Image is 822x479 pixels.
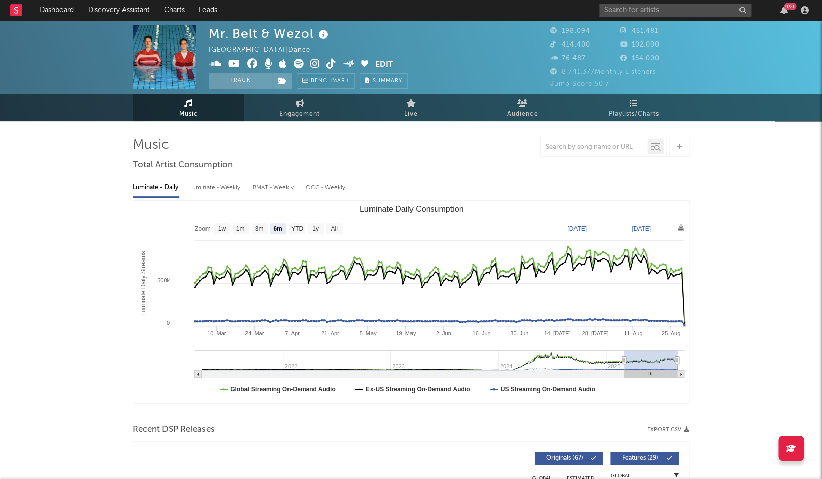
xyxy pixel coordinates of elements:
text: 2. Jun [436,330,451,336]
span: 8.741.377 Monthly Listeners [550,69,656,75]
text: [DATE] [632,225,651,232]
text: → [614,225,621,232]
text: 25. Aug [662,330,680,336]
button: Track [209,73,272,89]
span: 451.481 [620,28,659,34]
text: 6m [273,225,282,232]
span: 102.000 [620,41,660,48]
text: 24. Mar [245,330,264,336]
text: 7. Apr [285,330,300,336]
text: Zoom [195,225,211,232]
div: Mr. Belt & Wezol [209,25,331,42]
div: 99 + [784,3,796,10]
text: Global Streaming On-Demand Audio [230,386,336,393]
text: 0 [167,320,170,326]
text: Luminate Daily Consumption [360,205,464,213]
text: 500k [157,277,170,283]
text: 3m [255,225,264,232]
input: Search by song name or URL [541,143,647,151]
div: Luminate - Weekly [189,179,242,196]
a: Playlists/Charts [578,94,689,121]
button: Edit [375,59,393,71]
text: 10. Mar [207,330,226,336]
span: Live [404,108,418,120]
text: 1w [218,225,226,232]
span: Total Artist Consumption [133,159,233,171]
span: Summary [373,78,402,84]
div: [GEOGRAPHIC_DATA] | Dance [209,44,322,56]
text: 11. Aug [624,330,642,336]
span: 154.000 [620,55,660,62]
span: Recent DSP Releases [133,424,215,436]
span: Music [179,108,198,120]
span: 414.400 [550,41,590,48]
button: Export CSV [647,427,689,433]
div: OCC - Weekly [306,179,346,196]
text: 28. [DATE] [582,330,608,336]
button: Summary [360,73,408,89]
a: Live [355,94,467,121]
text: 21. Apr [321,330,339,336]
span: Engagement [279,108,320,120]
a: Music [133,94,244,121]
span: Jump Score: 50.7 [550,81,609,88]
text: 1m [236,225,245,232]
text: All [331,225,337,232]
text: 14. [DATE] [544,330,570,336]
text: 5. May [359,330,377,336]
div: Luminate - Daily [133,179,179,196]
span: Playlists/Charts [609,108,659,120]
span: Originals ( 67 ) [541,455,588,461]
span: Benchmark [311,75,349,88]
text: Ex-US Streaming On-Demand Audio [366,386,470,393]
text: 16. Jun [472,330,490,336]
input: Search for artists [599,4,751,17]
svg: Luminate Daily Consumption [133,201,689,403]
a: Benchmark [297,73,355,89]
a: Engagement [244,94,355,121]
text: 19. May [396,330,416,336]
button: Originals(67) [535,452,603,465]
a: Audience [467,94,578,121]
text: 1y [312,225,319,232]
span: Features ( 29 ) [617,455,664,461]
text: YTD [291,225,303,232]
button: 99+ [780,6,788,14]
text: Luminate Daily Streams [140,251,147,315]
span: 198.094 [550,28,590,34]
text: 30. Jun [510,330,528,336]
text: [DATE] [567,225,587,232]
span: Audience [507,108,538,120]
span: 76.487 [550,55,586,62]
text: US Streaming On-Demand Audio [500,386,595,393]
div: BMAT - Weekly [253,179,296,196]
button: Features(29) [610,452,679,465]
